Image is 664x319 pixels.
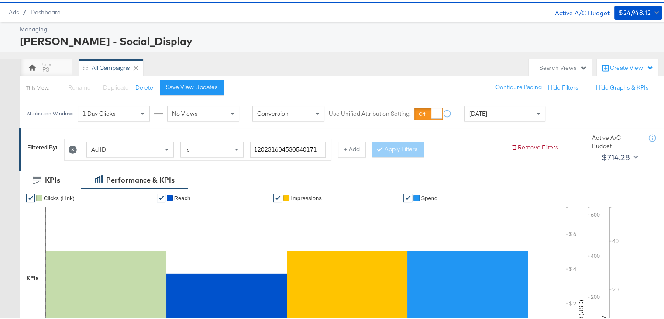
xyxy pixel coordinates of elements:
div: PS [42,64,49,72]
button: Remove Filters [511,142,558,150]
div: Active A/C Budget [546,4,610,17]
div: Drag to reorder tab [83,63,88,68]
span: Conversion [257,108,289,116]
div: Attribution Window: [26,109,73,115]
div: Active A/C Budget [592,132,640,148]
button: Delete [135,82,153,90]
span: No Views [172,108,198,116]
div: $714.28 [602,149,630,162]
a: ✔ [157,192,165,201]
span: Ad ID [91,144,106,152]
div: Create View [610,62,654,71]
span: Impressions [291,193,321,200]
span: / [19,7,31,14]
div: Managing: [20,24,660,32]
span: Duplicate [103,82,129,90]
a: ✔ [403,192,412,201]
button: Configure Pacing [489,78,548,94]
div: This View: [26,83,49,90]
button: Hide Graphs & KPIs [596,82,649,90]
div: Save View Updates [166,81,218,90]
div: Filtered By: [27,142,58,150]
button: Save View Updates [160,78,224,94]
button: $714.28 [598,149,640,163]
span: Reach [174,193,191,200]
div: KPIs [26,272,39,281]
button: Hide Filters [548,82,578,90]
input: Enter a search term [250,140,326,156]
a: Dashboard [31,7,61,14]
span: 1 Day Clicks [83,108,116,116]
span: Ads [9,7,19,14]
label: Use Unified Attribution Setting: [329,108,411,116]
span: Clicks (Link) [44,193,75,200]
span: Spend [421,193,437,200]
div: [PERSON_NAME] - Social_Display [20,32,660,47]
a: ✔ [26,192,35,201]
span: [DATE] [469,108,487,116]
div: Performance & KPIs [106,173,175,184]
button: $24,948.12 [614,4,662,18]
div: All Campaigns [92,62,130,70]
button: + Add [338,140,366,156]
span: Rename [68,82,91,90]
a: ✔ [273,192,282,201]
span: Is [185,144,190,152]
div: Search Views [540,62,587,70]
div: KPIs [45,173,60,184]
div: $24,948.12 [619,6,651,17]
